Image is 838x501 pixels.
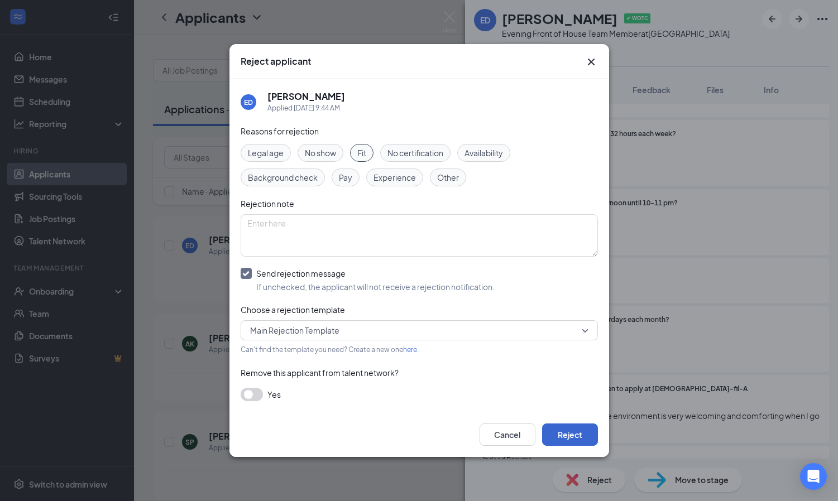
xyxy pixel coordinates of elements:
span: Fit [357,147,366,159]
span: Pay [339,171,352,184]
span: Reasons for rejection [241,126,319,136]
h3: Reject applicant [241,55,311,68]
span: Legal age [248,147,284,159]
span: No show [305,147,336,159]
span: Other [437,171,459,184]
span: Availability [465,147,503,159]
span: Background check [248,171,318,184]
button: Reject [542,423,598,446]
a: here [403,345,417,354]
span: No certification [387,147,443,159]
h5: [PERSON_NAME] [267,90,345,103]
button: Cancel [480,423,535,446]
span: Experience [373,171,416,184]
span: Rejection note [241,199,294,209]
svg: Cross [585,55,598,69]
span: Can't find the template you need? Create a new one . [241,345,419,354]
div: Applied [DATE] 9:44 AM [267,103,345,114]
div: Open Intercom Messenger [800,463,827,490]
span: Remove this applicant from talent network? [241,368,399,378]
div: ED [244,98,253,107]
span: Yes [267,388,281,401]
span: Main Rejection Template [250,322,339,339]
button: Close [585,55,598,69]
span: Choose a rejection template [241,305,345,315]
